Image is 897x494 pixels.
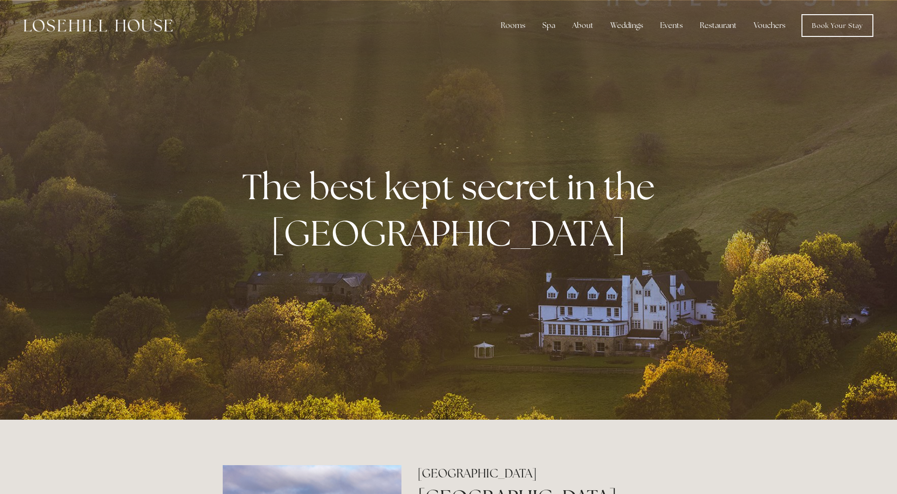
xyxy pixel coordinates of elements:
[418,465,674,482] h2: [GEOGRAPHIC_DATA]
[535,16,563,35] div: Spa
[493,16,533,35] div: Rooms
[24,19,173,32] img: Losehill House
[565,16,601,35] div: About
[603,16,651,35] div: Weddings
[692,16,744,35] div: Restaurant
[746,16,793,35] a: Vouchers
[653,16,690,35] div: Events
[801,14,873,37] a: Book Your Stay
[242,163,662,256] strong: The best kept secret in the [GEOGRAPHIC_DATA]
